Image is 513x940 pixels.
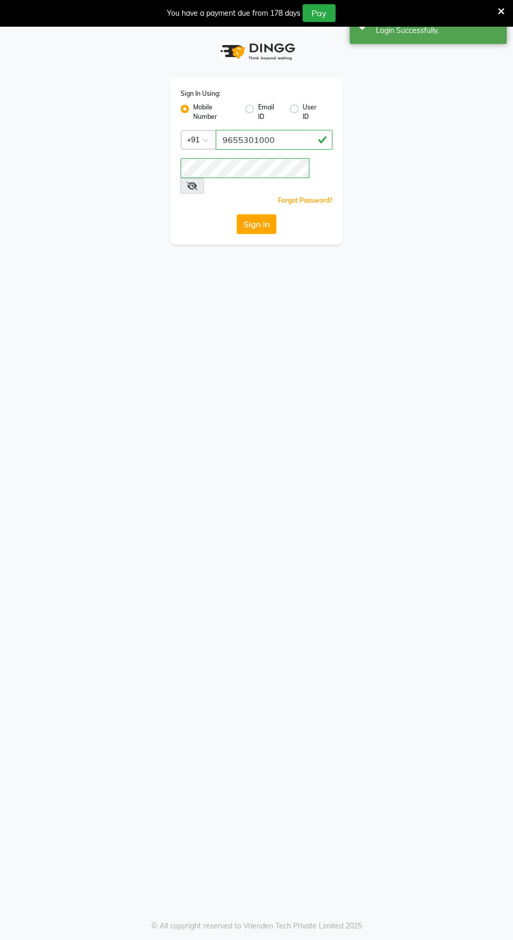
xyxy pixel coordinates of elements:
[193,103,237,121] label: Mobile Number
[167,8,300,19] div: You have a payment due from 178 days
[215,36,298,67] img: logo1.svg
[181,158,309,178] input: Username
[376,25,499,36] div: Login Successfully.
[278,196,332,204] a: Forgot Password?
[303,103,324,121] label: User ID
[258,103,282,121] label: Email ID
[237,214,276,234] button: Sign In
[303,4,336,22] button: Pay
[181,89,220,98] label: Sign In Using:
[216,130,332,150] input: Username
